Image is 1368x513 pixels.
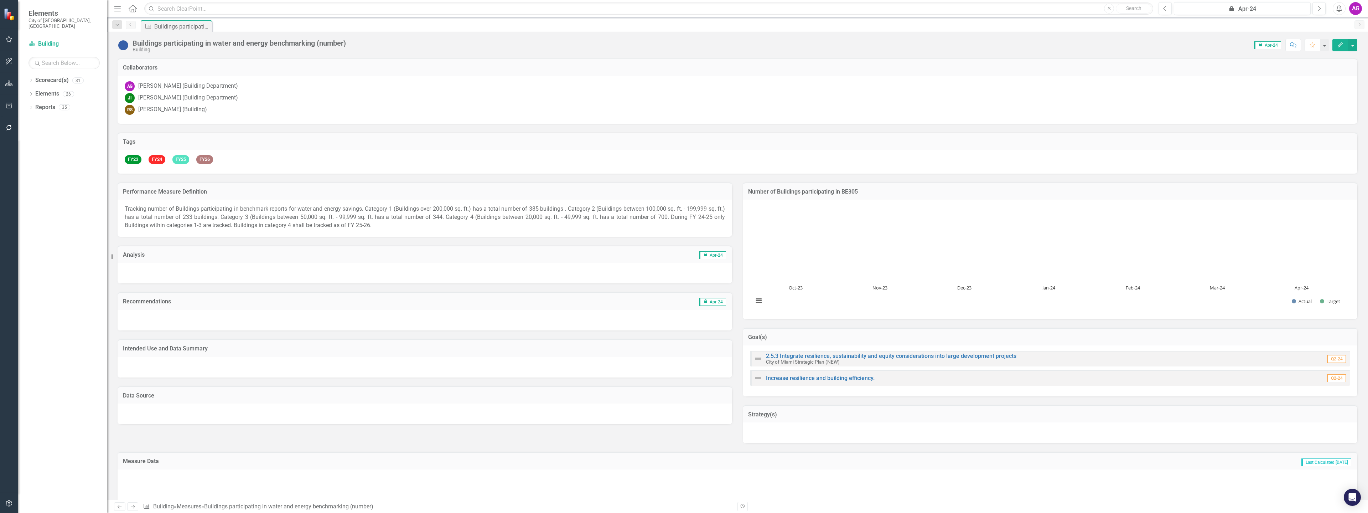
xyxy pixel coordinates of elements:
[154,22,210,31] div: Buildings participating in water and energy benchmarking (number)
[138,106,207,114] div: [PERSON_NAME] (Building)
[1292,298,1312,304] button: Show Actual
[72,77,84,83] div: 31
[123,458,634,465] h3: Measure Data
[699,298,726,306] span: Apr-24
[35,90,59,98] a: Elements
[123,298,505,305] h3: Recommendations
[1320,298,1341,304] button: Show Target
[1349,2,1362,15] button: AG
[754,374,762,382] img: Not Defined
[138,94,238,102] div: [PERSON_NAME] (Building Department)
[750,205,1347,312] svg: Interactive chart
[138,82,238,90] div: [PERSON_NAME] (Building Department)
[4,8,16,20] img: ClearPoint Strategy
[748,334,1352,340] h3: Goal(s)
[144,2,1153,15] input: Search ClearPoint...
[123,65,1352,71] h3: Collaborators
[123,189,727,195] h3: Performance Measure Definition
[123,393,727,399] h3: Data Source
[1295,284,1309,291] text: Apr-24
[1254,41,1281,49] span: Apr-24
[1327,374,1346,382] span: Q2-24
[28,40,100,48] a: Building
[172,155,189,164] span: FY25
[1210,284,1225,291] text: Mar-24
[766,359,840,365] small: City of Miami Strategic Plan (NEW)
[766,353,1016,359] a: 2.5.3 Integrate resilience, sustainability and equity considerations into large development projects
[957,284,971,291] text: Dec-23
[125,155,141,164] span: FY23
[1116,4,1151,14] button: Search
[699,251,726,259] span: Apr-24
[789,284,803,291] text: Oct-23
[123,252,387,258] h3: Analysis
[872,284,887,291] text: Nov-23
[748,189,1352,195] h3: Number of Buildings participating in BE305
[1042,284,1056,291] text: Jan-24
[28,57,100,69] input: Search Below...
[177,503,201,510] a: Measures
[28,17,100,29] small: City of [GEOGRAPHIC_DATA], [GEOGRAPHIC_DATA]
[1301,458,1351,466] span: Last Calculated [DATE]
[1327,355,1346,363] span: Q2-24
[28,9,100,17] span: Elements
[35,76,69,84] a: Scorecard(s)
[748,411,1352,418] h3: Strategy(s)
[754,296,764,306] button: View chart menu, Chart
[204,503,373,510] div: Buildings participating in water and energy benchmarking (number)
[149,155,165,164] span: FY24
[750,205,1350,312] div: Chart. Highcharts interactive chart.
[1126,284,1140,291] text: Feb-24
[1174,2,1311,15] button: Apr-24
[143,503,732,511] div: » »
[118,40,129,51] img: No Information
[133,39,346,47] div: Buildings participating in water and energy benchmarking (number)
[123,345,727,352] h3: Intended Use and Data Summary
[754,354,762,363] img: Not Defined
[153,503,174,510] a: Building
[1344,489,1361,506] div: Open Intercom Messenger
[59,104,70,111] div: 35
[63,91,74,97] div: 26
[1126,5,1141,11] span: Search
[125,205,725,230] p: Tracking number of Buildings participating in benchmark reports for water and energy savings. Cat...
[133,47,346,52] div: Building
[125,105,135,115] div: RS
[1176,5,1308,13] div: Apr-24
[766,375,875,381] a: Increase resilience and building efficiency.
[125,93,135,103] div: JI
[196,155,213,164] span: FY26
[125,81,135,91] div: AG
[35,103,55,112] a: Reports
[123,139,1352,145] h3: Tags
